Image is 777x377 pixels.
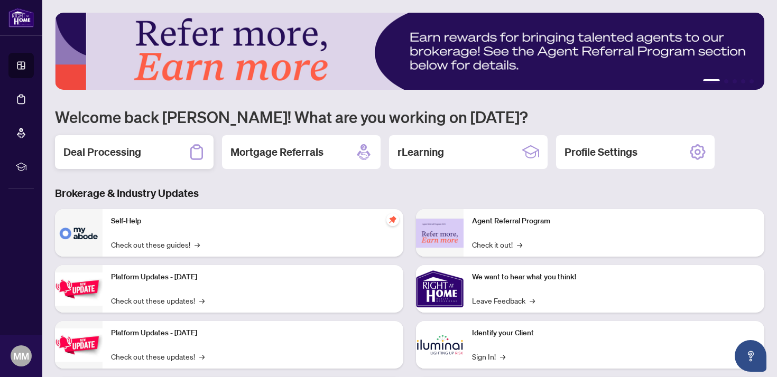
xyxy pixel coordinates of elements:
a: Check it out!→ [472,239,522,250]
span: → [199,295,205,306]
img: logo [8,8,34,27]
a: Check out these guides!→ [111,239,200,250]
h2: Profile Settings [565,145,637,159]
h2: Deal Processing [63,145,141,159]
a: Check out these updates!→ [111,351,205,362]
p: Identify your Client [472,327,756,339]
span: → [500,351,505,362]
button: 3 [733,79,737,83]
span: → [195,239,200,250]
img: Agent Referral Program [416,219,464,248]
span: pushpin [386,213,399,226]
span: → [199,351,205,362]
h3: Brokerage & Industry Updates [55,186,764,201]
span: → [530,295,535,306]
p: Agent Referral Program [472,215,756,227]
img: Slide 0 [55,13,764,90]
button: Open asap [735,340,766,372]
a: Check out these updates!→ [111,295,205,306]
button: 5 [750,79,754,83]
p: We want to hear what you think! [472,271,756,283]
h2: rLearning [397,145,444,159]
button: 1 [703,79,720,83]
p: Self-Help [111,215,395,227]
span: → [517,239,522,250]
img: We want to hear what you think! [416,265,464,313]
button: 2 [724,79,728,83]
h2: Mortgage Referrals [230,145,323,159]
a: Leave Feedback→ [472,295,535,306]
p: Platform Updates - [DATE] [111,327,395,339]
span: MM [13,348,29,363]
img: Self-Help [55,209,103,257]
button: 4 [741,79,745,83]
p: Platform Updates - [DATE] [111,271,395,283]
img: Identify your Client [416,321,464,369]
a: Sign In!→ [472,351,505,362]
img: Platform Updates - July 8, 2025 [55,328,103,362]
h1: Welcome back [PERSON_NAME]! What are you working on [DATE]? [55,107,764,127]
img: Platform Updates - July 21, 2025 [55,272,103,306]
